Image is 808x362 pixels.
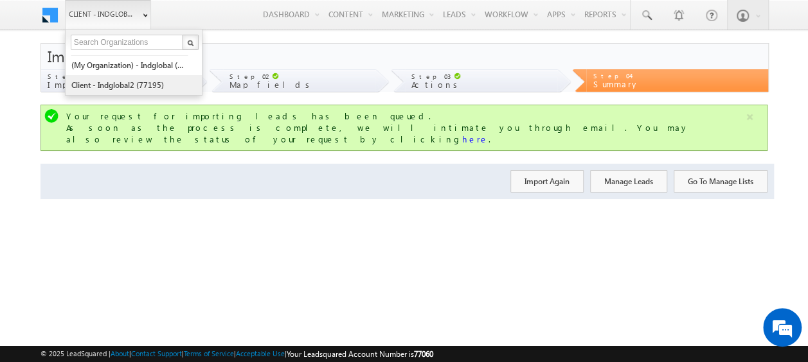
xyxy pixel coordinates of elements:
[229,79,314,90] span: Map fields
[411,79,462,90] span: Actions
[175,277,233,295] em: Start Chat
[111,349,129,358] a: About
[40,348,433,360] span: © 2025 LeadSquared | | | | |
[211,6,242,37] div: Minimize live chat window
[229,73,269,80] span: Step 02
[590,170,667,193] button: Manage Leads
[462,134,489,144] a: here
[510,170,584,193] button: Import Again
[71,35,184,50] input: Search Organizations
[414,349,433,359] span: 77060
[236,349,285,358] a: Acceptable Use
[69,8,136,21] span: Client - indglobal1 (77060)
[411,73,451,80] span: Step 03
[287,349,433,359] span: Your Leadsquared Account Number is
[674,170,768,193] button: Go To Manage Lists
[184,349,234,358] a: Terms of Service
[187,40,193,46] img: Search
[593,72,633,80] span: Step 04
[41,44,768,69] div: Import Leads
[22,67,54,84] img: d_60004797649_company_0_60004797649
[71,75,188,95] a: Client - indglobal2 (77195)
[17,119,235,267] textarea: Type your message and hit 'Enter'
[48,79,160,90] span: Import CSV File
[131,349,182,358] a: Contact Support
[71,55,188,75] a: (My Organization) - indglobal (48060)
[48,73,85,80] span: Step 01
[67,67,216,84] div: Chat with us now
[66,110,744,145] div: Your request for importing leads has been queued. As soon as the process is complete, we will int...
[593,78,639,89] span: Summary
